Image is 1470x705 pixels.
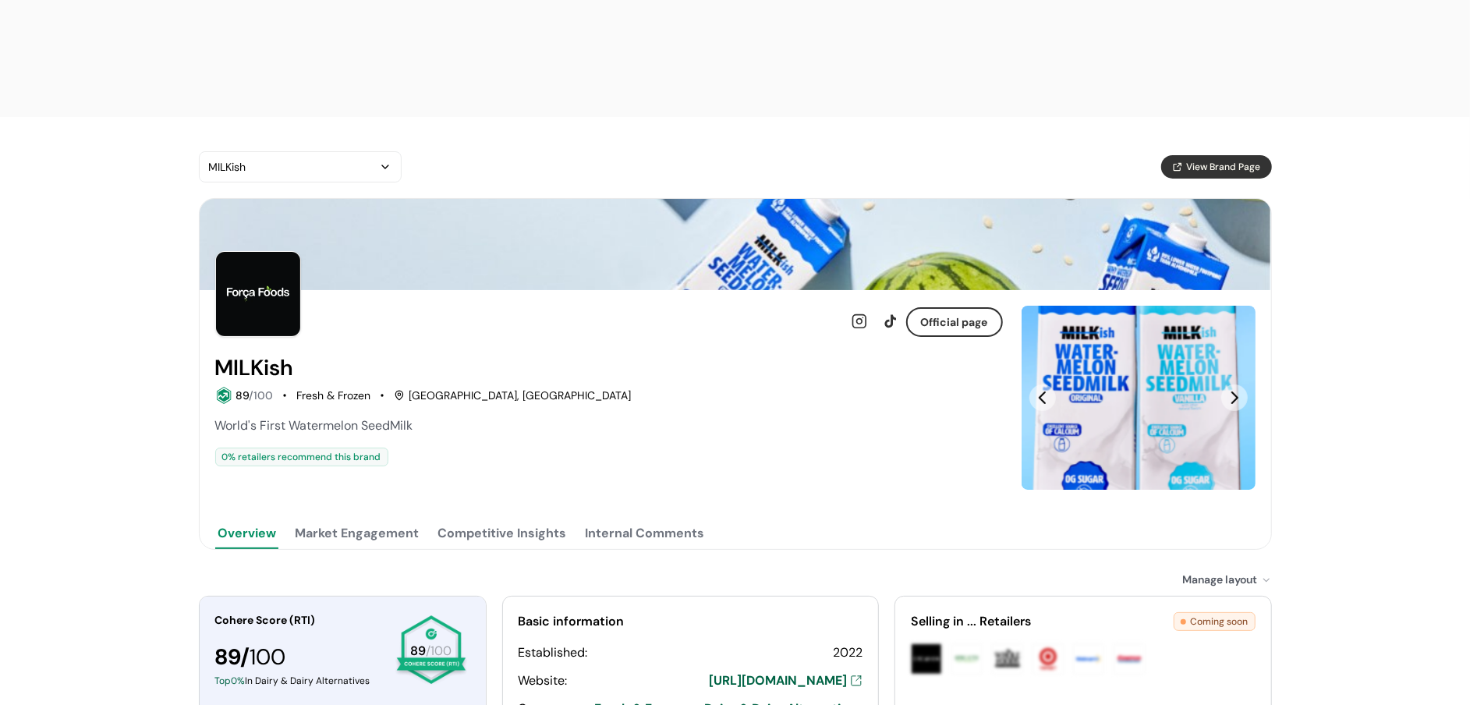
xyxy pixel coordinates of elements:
[250,643,286,671] span: 100
[1022,306,1256,490] div: Carousel
[200,199,1271,290] img: Brand cover image
[394,388,631,404] div: [GEOGRAPHIC_DATA], [GEOGRAPHIC_DATA]
[519,612,863,631] div: Basic information
[426,643,452,659] span: /100
[906,307,1003,337] button: Official page
[586,524,705,543] div: Internal Comments
[292,518,423,549] button: Market Engagement
[249,388,273,402] span: /100
[709,671,863,690] a: [URL][DOMAIN_NAME]
[215,518,280,549] button: Overview
[911,612,1174,631] div: Selling in ... Retailers
[1161,155,1272,179] button: View Brand Page
[519,671,568,690] div: Website:
[1022,306,1256,490] img: Slide 0
[1022,306,1256,490] div: Slide 1
[1029,384,1056,411] button: Previous Slide
[833,643,863,662] div: 2022
[296,388,370,404] div: Fresh & Frozen
[215,448,388,466] div: 0 % retailers recommend this brand
[215,641,383,674] div: 89 /
[435,518,570,549] button: Competitive Insights
[1183,572,1272,588] div: Manage layout
[519,643,588,662] div: Established:
[215,417,413,434] span: World's First Watermelon SeedMilk
[236,388,249,402] span: 89
[215,674,383,688] div: In Dairy & Dairy Alternatives
[1221,384,1248,411] button: Next Slide
[410,643,426,659] span: 89
[209,158,376,176] div: MILKish
[1187,160,1261,174] span: View Brand Page
[215,356,294,381] h2: MILKish
[1174,612,1256,631] div: Coming soon
[215,675,246,687] span: Top 0 %
[215,251,301,337] img: Brand Photo
[215,612,383,629] div: Cohere Score (RTI)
